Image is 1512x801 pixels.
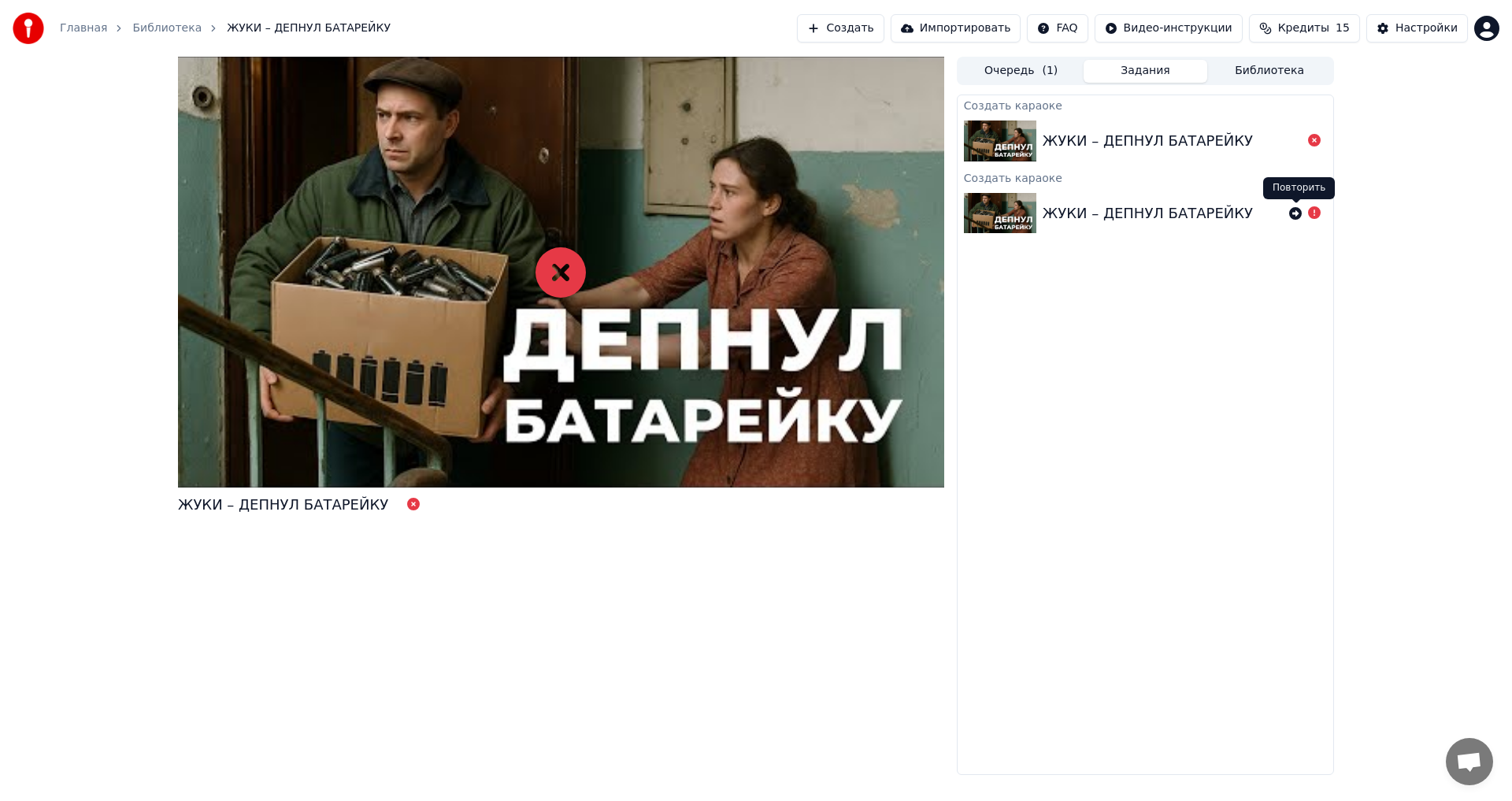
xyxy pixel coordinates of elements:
div: Настройки [1395,20,1458,36]
button: Задания [1084,60,1208,83]
nav: breadcrumb [60,20,391,36]
button: Кредиты15 [1249,14,1360,43]
a: Открытый чат [1446,738,1493,785]
button: FAQ [1027,14,1088,43]
div: Создать караоке [958,168,1333,187]
div: ЖУКИ – ДЕПНУЛ БАТАРЕЙКУ [1043,202,1253,224]
button: Импортировать [891,14,1021,43]
span: 15 [1336,20,1350,36]
div: ЖУКИ – ДЕПНУЛ БАТАРЕЙКУ [1043,130,1253,152]
div: ЖУКИ – ДЕПНУЛ БАТАРЕЙКУ [178,494,388,516]
img: youka [13,13,44,44]
a: Главная [60,20,107,36]
button: Настройки [1366,14,1468,43]
div: Создать караоке [958,95,1333,114]
button: Видео-инструкции [1095,14,1243,43]
span: ( 1 ) [1042,63,1058,79]
button: Библиотека [1207,60,1332,83]
a: Библиотека [132,20,202,36]
span: ЖУКИ – ДЕПНУЛ БАТАРЕЙКУ [227,20,391,36]
button: Создать [797,14,884,43]
span: Кредиты [1278,20,1329,36]
div: Повторить [1263,177,1335,199]
button: Очередь [959,60,1084,83]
